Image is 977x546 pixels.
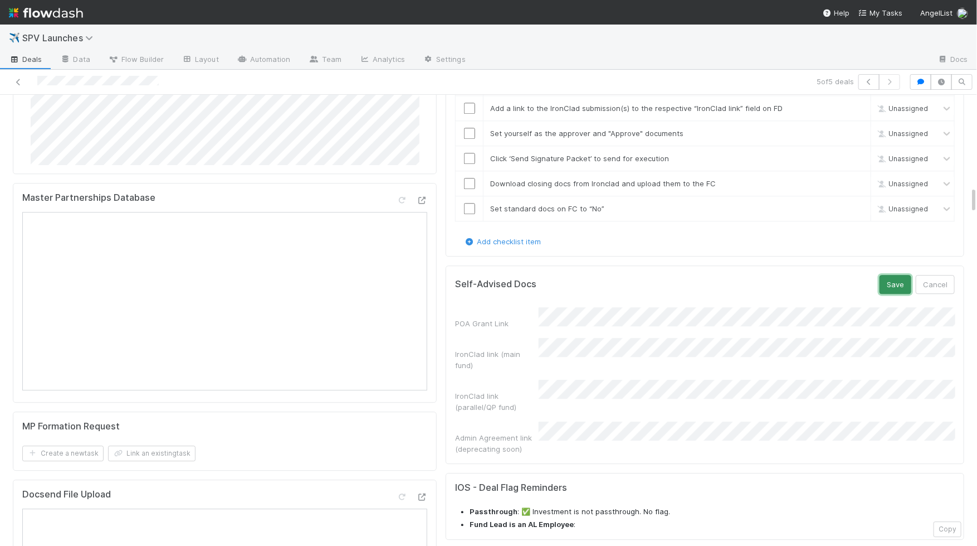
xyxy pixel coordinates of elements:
[875,180,928,188] span: Unassigned
[108,54,164,65] span: Flow Builder
[22,32,99,44] span: SPV Launches
[51,51,99,69] a: Data
[22,446,104,461] button: Create a newtask
[490,129,683,138] span: Set yourself as the approver and "Approve" documents
[817,76,854,87] span: 5 of 5 deals
[875,154,928,163] span: Unassigned
[490,154,669,163] span: Click ‘Send Signature Packet’ to send for execution
[858,7,902,18] a: My Tasks
[929,51,977,69] a: Docs
[455,279,536,290] h5: Self-Advised Docs
[455,318,539,329] div: POA Grant Link
[455,349,539,371] div: IronClad link (main fund)
[934,521,961,537] button: Copy
[173,51,228,69] a: Layout
[490,179,716,188] span: Download closing docs from Ironclad and upload them to the FC
[470,519,955,530] li: :
[99,51,173,69] a: Flow Builder
[9,3,83,22] img: logo-inverted-e16ddd16eac7371096b0.svg
[300,51,350,69] a: Team
[22,421,120,432] h5: MP Formation Request
[490,104,783,113] span: Add a link to the IronClad submission(s) to the respective “IronClad link” field on FD
[875,104,928,113] span: Unassigned
[490,204,604,213] span: Set standard docs on FC to “No”
[9,33,20,42] span: ✈️
[858,8,902,17] span: My Tasks
[823,7,849,18] div: Help
[455,432,539,455] div: Admin Agreement link (deprecating soon)
[22,192,155,204] h5: Master Partnerships Database
[880,275,911,294] button: Save
[9,54,42,65] span: Deals
[22,489,111,500] h5: Docsend File Upload
[875,205,928,213] span: Unassigned
[470,507,517,516] strong: Passthrough
[916,275,955,294] button: Cancel
[470,520,574,529] strong: Fund Lead is an AL Employee
[228,51,300,69] a: Automation
[463,237,541,246] a: Add checklist item
[920,8,952,17] span: AngelList
[455,390,539,413] div: IronClad link (parallel/QP fund)
[957,8,968,19] img: avatar_aa70801e-8de5-4477-ab9d-eb7c67de69c1.png
[470,506,955,518] li: : ✅ Investment is not passthrough. No flag.
[108,446,196,461] button: Link an existingtask
[455,482,955,494] h5: IOS - Deal Flag Reminders
[350,51,414,69] a: Analytics
[875,129,928,138] span: Unassigned
[414,51,475,69] a: Settings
